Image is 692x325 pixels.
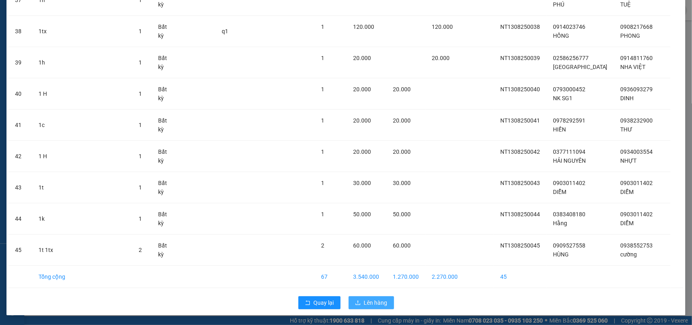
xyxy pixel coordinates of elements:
[500,211,540,217] span: NT1308250044
[393,117,411,124] span: 20.000
[393,211,411,217] span: 50.000
[353,211,371,217] span: 50.000
[553,180,585,186] span: 0903011402
[621,55,653,61] span: 0914811760
[553,95,572,101] span: NK SG1
[298,296,341,309] button: rollbackQuay lại
[553,211,585,217] span: 0383408180
[393,149,411,155] span: 20.000
[32,141,132,172] td: 1 H
[353,86,371,93] span: 20.000
[32,172,132,203] td: 1t
[139,90,142,97] span: 1
[32,110,132,141] td: 1c
[621,189,634,195] span: DIỄM
[32,47,132,78] td: 1h
[553,55,589,61] span: 02586256777
[10,10,51,51] img: logo.jpg
[139,153,142,159] span: 1
[321,242,324,249] span: 2
[10,52,42,105] b: Phúc An Express
[9,235,32,266] td: 45
[152,203,180,235] td: Bất kỳ
[139,184,142,191] span: 1
[621,180,653,186] span: 0903011402
[553,32,569,39] span: HỒNG
[321,211,324,217] span: 1
[494,266,546,288] td: 45
[432,24,453,30] span: 120.000
[32,203,132,235] td: 1k
[9,172,32,203] td: 43
[152,47,180,78] td: Bất kỳ
[353,117,371,124] span: 20.000
[139,247,142,253] span: 2
[9,47,32,78] td: 39
[621,149,653,155] span: 0934003554
[321,86,324,93] span: 1
[321,117,324,124] span: 1
[32,235,132,266] td: 1t 1tx
[353,24,374,30] span: 120.000
[353,55,371,61] span: 20.000
[139,215,142,222] span: 1
[32,16,132,47] td: 1tx
[139,59,142,66] span: 1
[553,157,586,164] span: HẢI NGUYÊN
[315,266,347,288] td: 67
[321,149,324,155] span: 1
[355,300,361,306] span: upload
[553,117,585,124] span: 0978292591
[500,55,540,61] span: NT1308250039
[139,28,142,34] span: 1
[88,10,107,30] img: logo.jpg
[152,110,180,141] td: Bất kỳ
[32,266,132,288] td: Tổng cộng
[553,86,585,93] span: 0793000452
[432,55,450,61] span: 20.000
[353,180,371,186] span: 30.000
[621,126,633,133] span: THƯ
[9,203,32,235] td: 44
[393,242,411,249] span: 60.000
[553,1,564,8] span: PHÚ
[364,298,388,307] span: Lên hàng
[553,24,585,30] span: 0914023746
[500,117,540,124] span: NT1308250041
[553,251,569,258] span: HÙNG
[500,180,540,186] span: NT1308250043
[386,266,425,288] td: 1.270.000
[305,300,311,306] span: rollback
[621,95,634,101] span: DINH
[500,24,540,30] span: NT1308250038
[9,78,32,110] td: 40
[349,296,394,309] button: uploadLên hàng
[50,12,80,50] b: Gửi khách hàng
[314,298,334,307] span: Quay lại
[621,251,637,258] span: cường
[500,149,540,155] span: NT1308250042
[553,242,585,249] span: 0909527558
[353,242,371,249] span: 60.000
[321,24,324,30] span: 1
[621,117,653,124] span: 0938232900
[68,39,111,49] li: (c) 2017
[152,172,180,203] td: Bất kỳ
[621,1,631,8] span: TUỆ
[347,266,386,288] td: 3.540.000
[621,64,646,70] span: NHA VIỆT
[353,149,371,155] span: 20.000
[222,28,228,34] span: q1
[32,78,132,110] td: 1 H
[500,242,540,249] span: NT1308250045
[553,189,566,195] span: DIỄM
[553,126,566,133] span: HIỀN
[9,110,32,141] td: 41
[393,86,411,93] span: 20.000
[621,242,653,249] span: 0938552753
[621,24,653,30] span: 0908217668
[68,31,111,37] b: [DOMAIN_NAME]
[393,180,411,186] span: 30.000
[553,64,608,70] span: [GEOGRAPHIC_DATA]
[553,220,567,226] span: Hằng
